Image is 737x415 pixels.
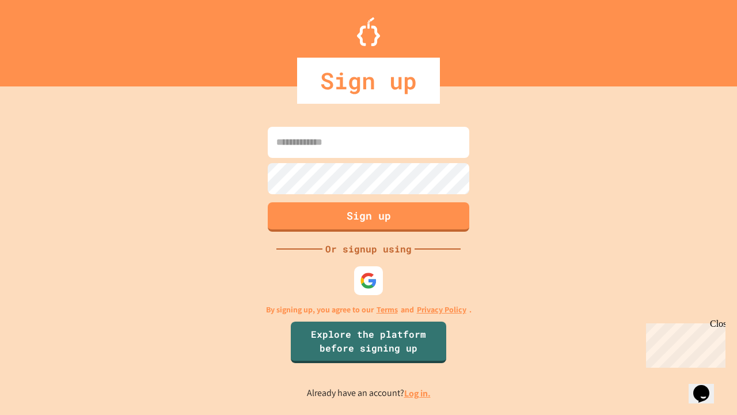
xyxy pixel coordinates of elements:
[297,58,440,104] div: Sign up
[266,304,472,316] p: By signing up, you agree to our and .
[404,387,431,399] a: Log in.
[357,17,380,46] img: Logo.svg
[360,272,377,289] img: google-icon.svg
[641,319,725,368] iframe: chat widget
[417,304,466,316] a: Privacy Policy
[689,369,725,403] iframe: chat widget
[5,5,79,73] div: Chat with us now!Close
[377,304,398,316] a: Terms
[307,386,431,401] p: Already have an account?
[322,242,415,256] div: Or signup using
[268,202,469,232] button: Sign up
[291,322,446,363] a: Explore the platform before signing up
